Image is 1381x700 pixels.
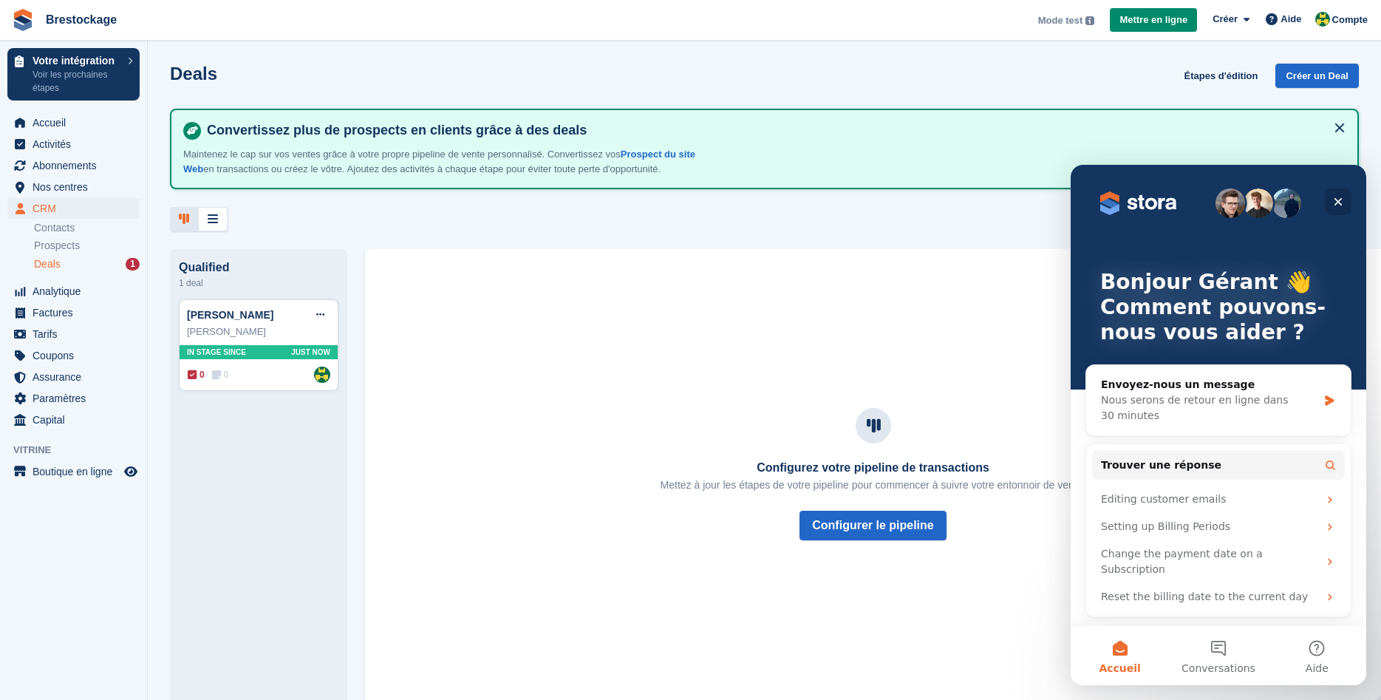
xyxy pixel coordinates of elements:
[33,302,121,323] span: Factures
[122,463,140,480] a: Boutique d'aperçu
[1213,12,1238,27] span: Créer
[33,388,121,409] span: Paramètres
[212,368,229,381] span: 0
[187,347,246,358] span: In stage since
[7,388,140,409] a: menu
[7,461,140,482] a: menu
[1085,16,1094,25] img: icon-info-grey-7440780725fd019a000dd9b08b2336e03edf1995a4989e88bcd33f0948082b44.svg
[34,238,140,254] a: Prospects
[1315,12,1330,27] img: Gérant
[7,112,140,133] a: menu
[40,7,123,32] a: Brestockage
[7,198,140,219] a: menu
[291,347,330,358] span: Just now
[34,256,140,272] a: Deals 1
[7,155,140,176] a: menu
[34,257,61,271] span: Deals
[1332,13,1368,27] span: Compte
[7,367,140,387] a: menu
[33,324,121,344] span: Tarifs
[7,345,140,366] a: menu
[33,345,121,366] span: Coupons
[33,198,121,219] span: CRM
[1281,12,1301,27] span: Aide
[661,478,1086,493] p: Mettez à jour les étapes de votre pipeline pour commencer à suivre votre entonnoir de vente.
[1275,64,1359,88] a: Créer un Deal
[1179,64,1264,88] a: Étapes d'édition
[661,461,1086,475] h3: Configurez votre pipeline de transactions
[33,461,121,482] span: Boutique en ligne
[1071,165,1366,685] iframe: Intercom live chat
[183,147,700,176] p: Maintenez le cap sur vos ventes grâce à votre propre pipeline de vente personnalisé. Convertissez...
[33,155,121,176] span: Abonnements
[187,309,273,321] a: [PERSON_NAME]
[7,134,140,154] a: menu
[7,48,140,101] a: Votre intégration Voir les prochaines étapes
[7,410,140,430] a: menu
[179,274,338,292] div: 1 deal
[33,55,120,66] p: Votre intégration
[33,177,121,197] span: Nos centres
[13,443,147,458] span: Vitrine
[1110,8,1197,33] a: Mettre en ligne
[33,281,121,302] span: Analytique
[183,149,695,174] a: Prospect du site Web
[188,368,205,381] span: 0
[170,64,217,84] h1: Deals
[7,302,140,323] a: menu
[7,281,140,302] a: menu
[7,177,140,197] a: menu
[314,367,330,383] img: Gérant
[33,134,121,154] span: Activités
[1038,13,1083,28] span: Mode test
[187,324,330,339] div: [PERSON_NAME]
[33,68,120,95] p: Voir les prochaines étapes
[12,9,34,31] img: stora-icon-8386f47178a22dfd0bd8f6a31ec36ba5ce8667c1dd55bd0f319d3a0aa187defe.svg
[33,410,121,430] span: Capital
[33,367,121,387] span: Assurance
[126,258,140,271] div: 1
[34,239,80,253] span: Prospects
[34,221,140,235] a: Contacts
[179,261,338,274] div: Qualified
[799,511,946,540] button: Configurer le pipeline
[201,122,1346,139] h4: Convertissez plus de prospects en clients grâce à des deals
[33,112,121,133] span: Accueil
[1119,13,1187,27] span: Mettre en ligne
[7,324,140,344] a: menu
